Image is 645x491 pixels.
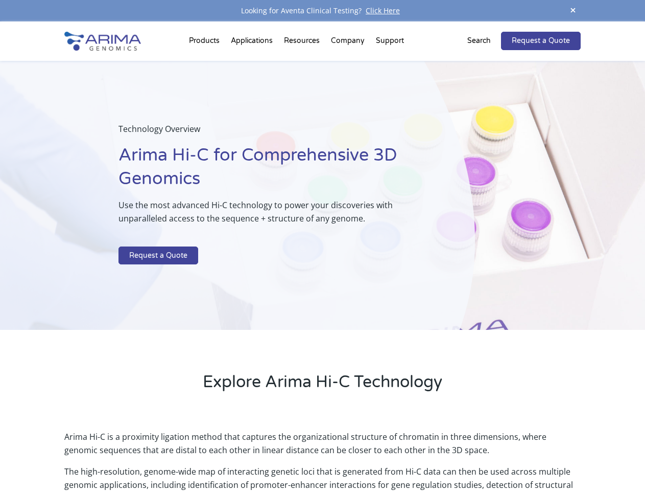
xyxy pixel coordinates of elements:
h1: Arima Hi-C for Comprehensive 3D Genomics [118,144,423,198]
p: Use the most advanced Hi-C technology to power your discoveries with unparalleled access to the s... [118,198,423,233]
a: Click Here [362,6,404,15]
p: Arima Hi-C is a proximity ligation method that captures the organizational structure of chromatin... [64,430,580,465]
img: Arima-Genomics-logo [64,32,141,51]
p: Search [467,34,491,48]
p: Technology Overview [118,122,423,144]
a: Request a Quote [118,247,198,265]
h2: Explore Arima Hi-C Technology [64,371,580,401]
a: Request a Quote [501,32,581,50]
div: Looking for Aventa Clinical Testing? [64,4,580,17]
